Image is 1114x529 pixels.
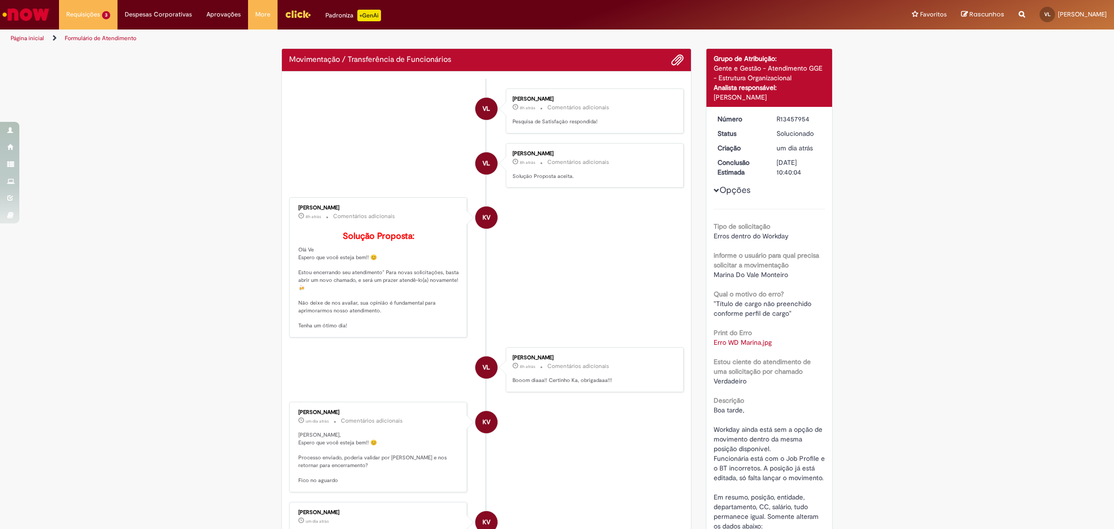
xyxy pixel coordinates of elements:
[306,214,321,220] span: 8h atrás
[298,410,459,415] div: [PERSON_NAME]
[483,411,490,434] span: KV
[1044,11,1051,17] span: VL
[357,10,381,21] p: +GenAi
[306,518,329,524] span: um dia atrás
[298,205,459,211] div: [PERSON_NAME]
[125,10,192,19] span: Despesas Corporativas
[513,355,674,361] div: [PERSON_NAME]
[255,10,270,19] span: More
[714,270,788,279] span: Marina Do Vale Monteiro
[714,63,825,83] div: Gente e Gestão - Atendimento GGE - Estrutura Organizacional
[483,356,490,379] span: VL
[710,158,770,177] dt: Conclusão Estimada
[520,105,535,111] span: 8h atrás
[341,417,403,425] small: Comentários adicionais
[306,214,321,220] time: 29/08/2025 08:28:59
[920,10,947,19] span: Favoritos
[547,362,609,370] small: Comentários adicionais
[777,144,813,152] time: 28/08/2025 13:44:44
[520,105,535,111] time: 29/08/2025 08:38:08
[325,10,381,21] div: Padroniza
[520,364,535,369] time: 29/08/2025 08:20:12
[710,129,770,138] dt: Status
[714,83,825,92] div: Analista responsável:
[777,144,813,152] span: um dia atrás
[475,206,498,229] div: Karine Vieira
[475,152,498,175] div: Veronica Da Silva Leite
[714,377,747,385] span: Verdadeiro
[777,158,821,177] div: [DATE] 10:40:04
[714,396,744,405] b: Descrição
[714,232,789,240] span: Erros dentro do Workday
[513,377,674,384] p: Booom diaaa!! Certinho Ka, obrigadaaa!!!
[206,10,241,19] span: Aprovações
[285,7,311,21] img: click_logo_yellow_360x200.png
[777,143,821,153] div: 28/08/2025 13:44:44
[714,290,784,298] b: Qual o motivo do erro?
[475,98,498,120] div: Veronica Da Silva Leite
[483,97,490,120] span: VL
[11,34,44,42] a: Página inicial
[306,418,329,424] span: um dia atrás
[298,510,459,515] div: [PERSON_NAME]
[513,173,674,180] p: Solução Proposta aceita.
[710,114,770,124] dt: Número
[66,10,100,19] span: Requisições
[483,206,490,229] span: KV
[547,103,609,112] small: Comentários adicionais
[1,5,51,24] img: ServiceNow
[475,356,498,379] div: Veronica Da Silva Leite
[102,11,110,19] span: 3
[65,34,136,42] a: Formulário de Atendimento
[714,328,752,337] b: Print do Erro
[298,232,459,330] p: Olá Ve Espero que você esteja bem!! 😊 Estou encerrando seu atendimento" Para novas solicitações, ...
[1058,10,1107,18] span: [PERSON_NAME]
[306,518,329,524] time: 28/08/2025 16:04:31
[7,29,735,47] ul: Trilhas de página
[671,54,684,66] button: Adicionar anexos
[520,160,535,165] span: 8h atrás
[513,118,674,126] p: Pesquisa de Satisfação respondida!
[306,418,329,424] time: 28/08/2025 16:04:43
[475,411,498,433] div: Karine Vieira
[777,129,821,138] div: Solucionado
[714,357,811,376] b: Estou ciente do atendimento de uma solicitação por chamado
[520,160,535,165] time: 29/08/2025 08:37:25
[714,338,772,347] a: Download de Erro WD Marina.jpg
[714,54,825,63] div: Grupo de Atribuição:
[298,431,459,485] p: [PERSON_NAME], Espero que você esteja bem!! 😊 Processo enviado, poderia validar por [PERSON_NAME]...
[483,152,490,175] span: VL
[969,10,1004,19] span: Rascunhos
[343,231,414,242] b: Solução Proposta:
[777,114,821,124] div: R13457954
[520,364,535,369] span: 8h atrás
[513,151,674,157] div: [PERSON_NAME]
[961,10,1004,19] a: Rascunhos
[289,56,451,64] h2: Movimentação / Transferência de Funcionários Histórico de tíquete
[333,212,395,220] small: Comentários adicionais
[714,92,825,102] div: [PERSON_NAME]
[710,143,770,153] dt: Criação
[714,251,819,269] b: informe o usuário para qual precisa solicitar a movimentação
[513,96,674,102] div: [PERSON_NAME]
[714,299,813,318] span: "Título de cargo não preenchido conforme perfil de cargo"
[714,222,770,231] b: Tipo de solicitação
[547,158,609,166] small: Comentários adicionais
